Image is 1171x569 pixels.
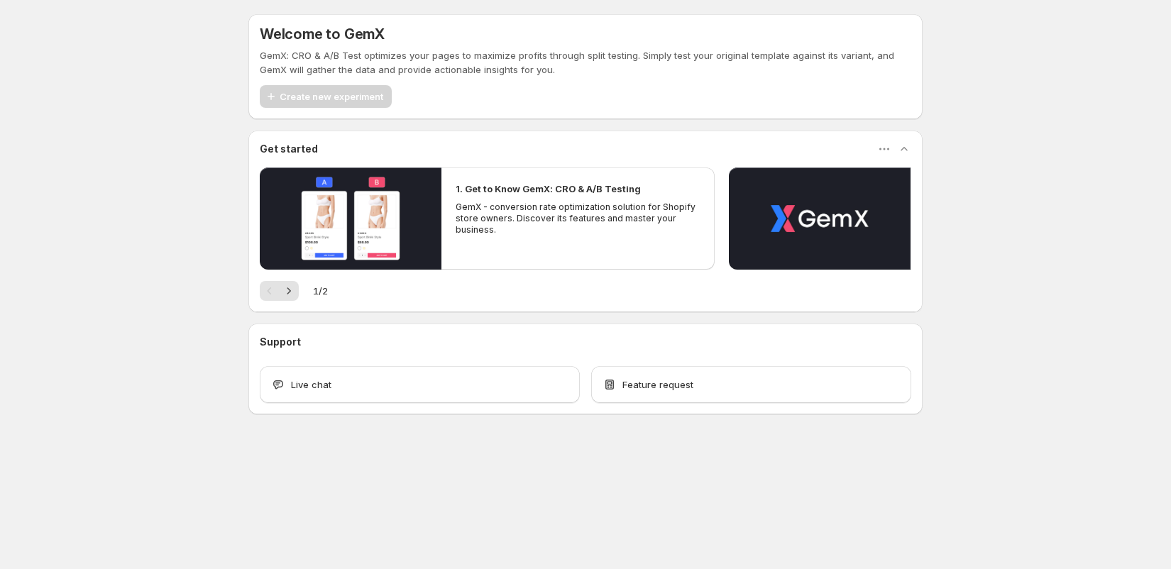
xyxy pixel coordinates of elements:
h2: 1. Get to Know GemX: CRO & A/B Testing [456,182,641,196]
p: GemX - conversion rate optimization solution for Shopify store owners. Discover its features and ... [456,201,700,236]
button: Next [279,281,299,301]
h5: Welcome to GemX [260,26,385,43]
button: Play video [260,167,441,270]
button: Play video [729,167,911,270]
span: 1 / 2 [313,284,328,298]
span: Live chat [291,377,331,392]
h3: Support [260,335,301,349]
nav: Pagination [260,281,299,301]
h3: Get started [260,142,318,156]
p: GemX: CRO & A/B Test optimizes your pages to maximize profits through split testing. Simply test ... [260,48,911,77]
span: Feature request [622,377,693,392]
